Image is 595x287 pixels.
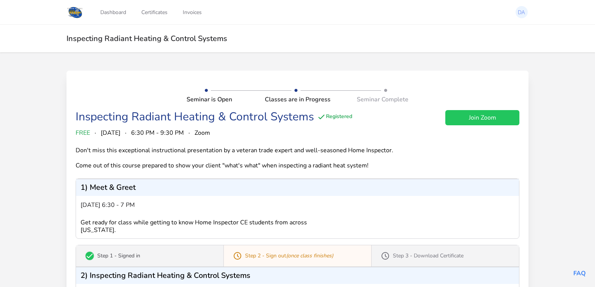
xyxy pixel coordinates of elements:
a: FAQ [573,269,586,278]
div: Get ready for class while getting to know Home Inspector CE students from across [US_STATE]. [81,219,334,234]
span: · [95,128,96,137]
span: 6:30 PM - 9:30 PM [131,128,184,137]
span: [DATE] 6:30 - 7 pm [81,200,135,210]
div: Inspecting Radiant Heating & Control Systems [76,110,314,124]
div: Classes are in Progress [261,95,335,104]
p: 2) Inspecting Radiant Heating & Control Systems [81,272,250,279]
span: [DATE] [101,128,120,137]
div: Seminar is Open [187,95,261,104]
span: · [125,128,127,137]
h2: Inspecting Radiant Heating & Control Systems [66,34,529,43]
img: Logo [66,5,84,19]
span: · [188,128,190,137]
p: Step 2 - Sign out [245,252,333,260]
a: Join Zoom [445,110,519,125]
p: Step 1 - Signed in [97,252,140,260]
a: Step 3 - Download Certificate [372,245,519,266]
img: Decebal Adamescu [516,6,528,18]
div: Seminar Complete [334,95,408,104]
span: (once class finishes) [286,252,333,259]
p: Step 3 - Download Certificate [393,252,464,260]
span: FREE [76,128,90,137]
p: 1) Meet & Greet [81,184,136,191]
div: Don't miss this exceptional instructional presentation by a veteran trade expert and well-seasone... [76,147,408,169]
span: Zoom [195,128,210,137]
div: Registered [317,112,352,121]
